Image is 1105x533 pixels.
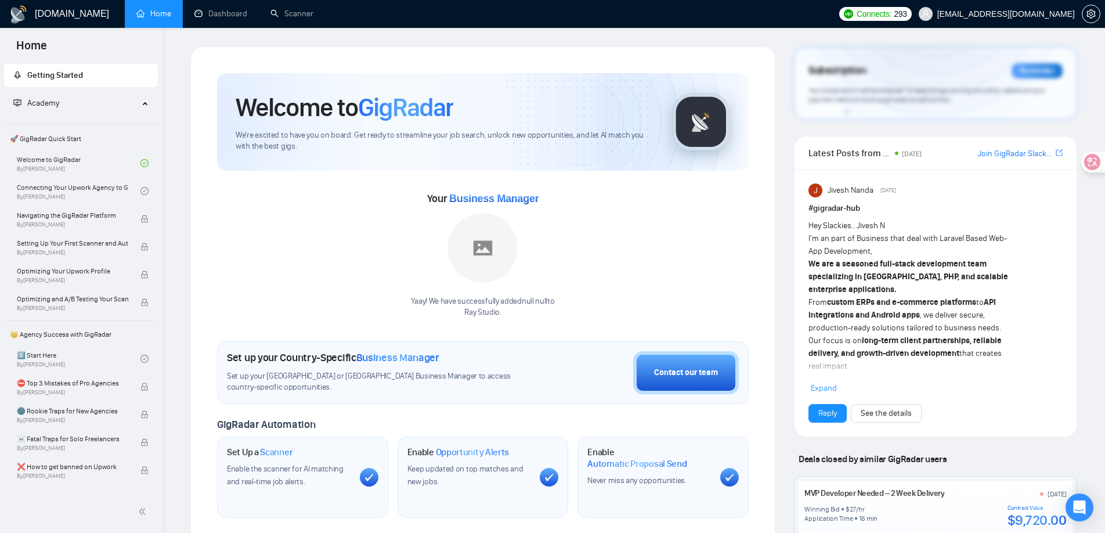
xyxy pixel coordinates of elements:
span: By [PERSON_NAME] [17,249,128,256]
div: Reminder [1012,63,1063,78]
span: [DATE] [902,150,922,158]
a: Welcome to GigRadarBy[PERSON_NAME] [17,150,140,176]
span: 293 [894,8,907,20]
div: $9,720.00 [1008,512,1067,529]
span: lock [140,215,149,223]
span: 😭 Account blocked: what to do? [17,489,128,500]
span: ❌ How to get banned on Upwork [17,461,128,473]
div: Winning Bid [804,505,839,514]
div: Application Time [804,514,853,523]
a: searchScanner [270,9,313,19]
span: lock [140,243,149,251]
h1: Enable [407,446,510,458]
span: By [PERSON_NAME] [17,473,128,480]
span: lock [140,271,149,279]
li: Getting Started [4,64,158,87]
span: Set up your [GEOGRAPHIC_DATA] or [GEOGRAPHIC_DATA] Business Manager to access country-specific op... [227,371,534,393]
p: Ray Studio . [411,307,554,318]
span: setting [1082,9,1100,19]
span: Optimizing and A/B Testing Your Scanner for Better Results [17,293,128,305]
img: gigradar-logo.png [672,93,730,151]
img: upwork-logo.png [844,9,853,19]
span: Home [7,37,56,62]
a: 1️⃣ Start HereBy[PERSON_NAME] [17,346,140,372]
a: homeHome [136,9,171,19]
span: lock [140,383,149,391]
button: Reply [808,404,847,423]
h1: Set up your Country-Specific [227,351,439,364]
button: See the details [851,404,922,423]
span: rocket [13,71,21,79]
span: Jivesh Nanda [828,184,873,197]
div: Yaay! We have successfully added null null to [411,296,554,318]
span: [DATE] [880,185,896,196]
img: Jivesh Nanda [808,183,822,197]
div: Contract Value [1008,505,1067,512]
span: Scanner [260,446,292,458]
span: Never miss any opportunities. [587,476,686,485]
span: user [922,10,930,18]
span: Setting Up Your First Scanner and Auto-Bidder [17,237,128,249]
div: Contact our team [654,366,718,379]
div: 16 min [859,514,878,523]
strong: API integrations and Android apps [808,297,996,320]
span: Connects: [857,8,891,20]
h1: Welcome to [236,92,453,123]
span: ⛔ Top 3 Mistakes of Pro Agencies [17,377,128,389]
span: ☠️ Fatal Traps for Solo Freelancers [17,433,128,445]
a: See the details [861,407,912,420]
span: Academy [27,98,59,108]
span: double-left [138,506,150,517]
a: Connecting Your Upwork Agency to GigRadarBy[PERSON_NAME] [17,178,140,204]
span: Enable the scanner for AI matching and real-time job alerts. [227,464,344,487]
span: Opportunity Alerts [436,446,510,458]
span: By [PERSON_NAME] [17,277,128,284]
span: By [PERSON_NAME] [17,389,128,396]
span: By [PERSON_NAME] [17,305,128,312]
span: Business Manager [449,193,539,204]
button: setting [1082,5,1100,23]
a: export [1056,147,1063,159]
div: /hr [856,505,864,514]
a: MVP Developer Needed – 2 Week Delivery [804,488,944,498]
span: GigRadar [358,92,453,123]
span: 🚀 GigRadar Quick Start [5,127,157,150]
span: Expand [811,383,837,393]
div: 27 [850,505,857,514]
strong: We are a seasoned full-stack development team specializing in [GEOGRAPHIC_DATA], PHP, and scalabl... [808,259,1008,294]
span: Academy [13,98,59,108]
span: By [PERSON_NAME] [17,417,128,424]
strong: custom ERPs and e-commerce platforms [827,297,976,307]
span: By [PERSON_NAME] [17,445,128,452]
span: check-circle [140,159,149,167]
div: Hey Slackies.. Jivesh N I'm an part of Business that deal with Laravel Based Web-App Development,... [808,219,1012,449]
span: Business Manager [356,351,439,364]
a: setting [1082,9,1100,19]
span: Subscription [808,61,866,81]
a: Reply [818,407,837,420]
span: lock [140,410,149,419]
span: lock [140,438,149,446]
span: Latest Posts from the GigRadar Community [808,146,891,160]
span: 🌚 Rookie Traps for New Agencies [17,405,128,417]
span: check-circle [140,355,149,363]
span: Deals closed by similar GigRadar users [794,449,951,469]
h1: # gigradar-hub [808,202,1063,215]
span: We're excited to have you on board. Get ready to streamline your job search, unlock new opportuni... [236,130,653,152]
span: Automatic Proposal Send [587,458,687,470]
span: export [1056,148,1063,157]
span: Keep updated on top matches and new jobs. [407,464,523,487]
h1: Enable [587,446,711,469]
strong: long-term client partnerships, reliable delivery, and growth-driven development [808,336,1002,358]
span: fund-projection-screen [13,99,21,107]
span: 👑 Agency Success with GigRadar [5,323,157,346]
span: By [PERSON_NAME] [17,221,128,228]
div: [DATE] [1048,489,1067,499]
span: GigRadar Automation [217,418,315,431]
a: dashboardDashboard [194,9,247,19]
img: logo [9,5,28,24]
span: check-circle [140,187,149,195]
button: Contact our team [633,351,739,394]
div: Open Intercom Messenger [1066,494,1093,521]
span: Your subscription will be renewed. To keep things running smoothly, make sure your payment method... [808,86,1045,105]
